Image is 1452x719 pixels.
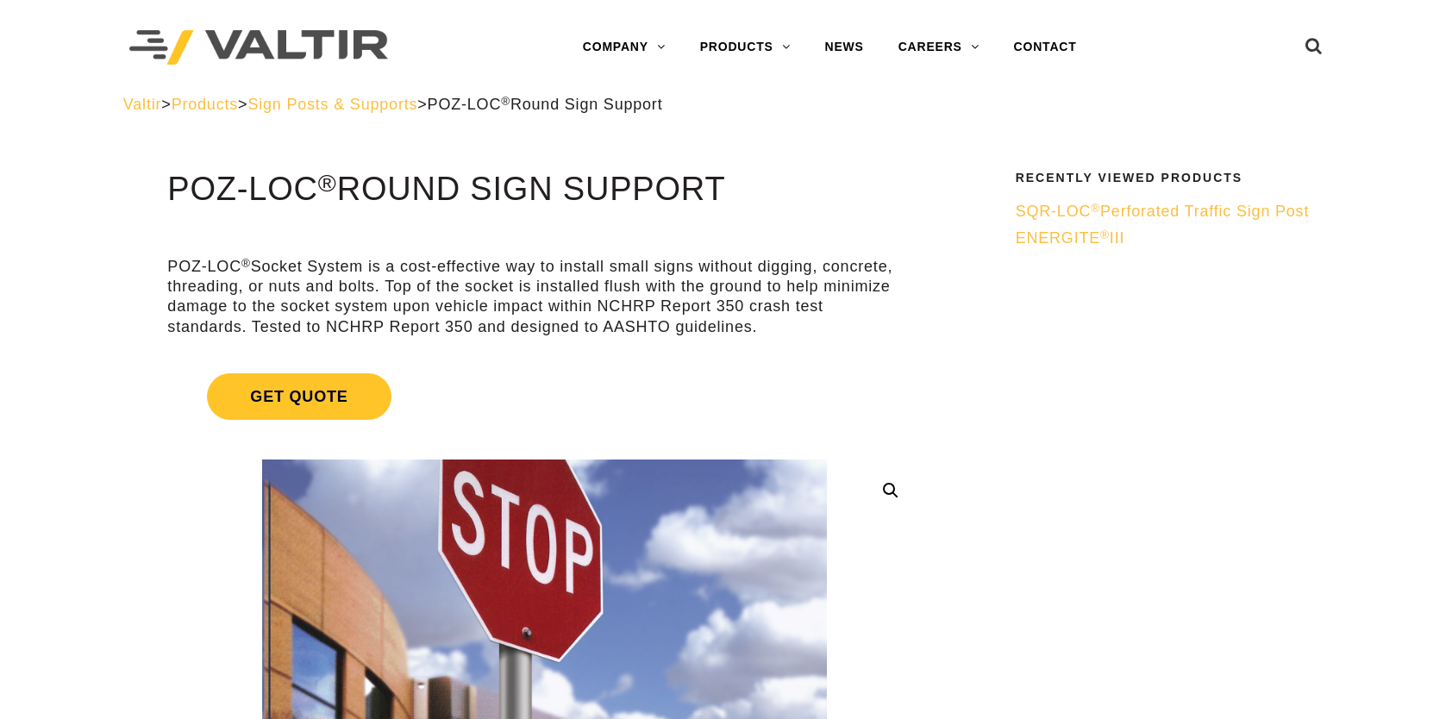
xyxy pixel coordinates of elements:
a: Get Quote [167,353,921,441]
p: POZ-LOC Socket System is a cost-effective way to install small signs without digging, concrete, t... [167,257,921,338]
sup: ® [1091,202,1100,215]
h1: POZ-LOC Round Sign Support [167,172,921,208]
a: PRODUCTS [683,30,808,65]
a: SQR-LOC®Perforated Traffic Sign Post [1016,202,1318,222]
a: ENERGITE®III [1016,228,1318,248]
a: NEWS [808,30,881,65]
img: Valtir [129,30,388,66]
a: CONTACT [997,30,1094,65]
span: POZ-LOC Round Sign Support [428,96,663,113]
span: Get Quote [207,373,391,420]
a: Sign Posts & Supports [247,96,417,113]
sup: ® [501,95,510,108]
a: COMPANY [566,30,683,65]
span: ENERGITE III [1016,229,1125,247]
a: Products [172,96,238,113]
sup: ® [318,169,337,197]
a: Valtir [123,96,161,113]
sup: ® [241,257,251,270]
a: CAREERS [881,30,997,65]
div: > > > [123,95,1329,115]
span: SQR-LOC Perforated Traffic Sign Post [1016,203,1310,220]
h2: Recently Viewed Products [1016,172,1318,184]
sup: ® [1100,228,1110,241]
